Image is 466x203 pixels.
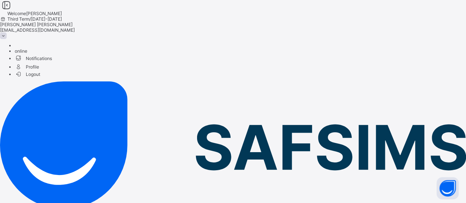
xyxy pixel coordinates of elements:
[15,54,466,62] li: dropdown-list-item-text-3
[15,62,466,71] span: Profile
[15,70,40,78] span: Logout
[15,48,466,54] li: dropdown-list-item-null-2
[7,11,62,16] span: Welcome [PERSON_NAME]
[15,62,466,71] li: dropdown-list-item-text-4
[15,48,27,54] span: online
[15,54,466,62] span: Notifications
[437,177,459,199] button: Open asap
[15,43,466,48] li: dropdown-list-item-null-0
[15,71,466,77] li: dropdown-list-item-buttom-7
